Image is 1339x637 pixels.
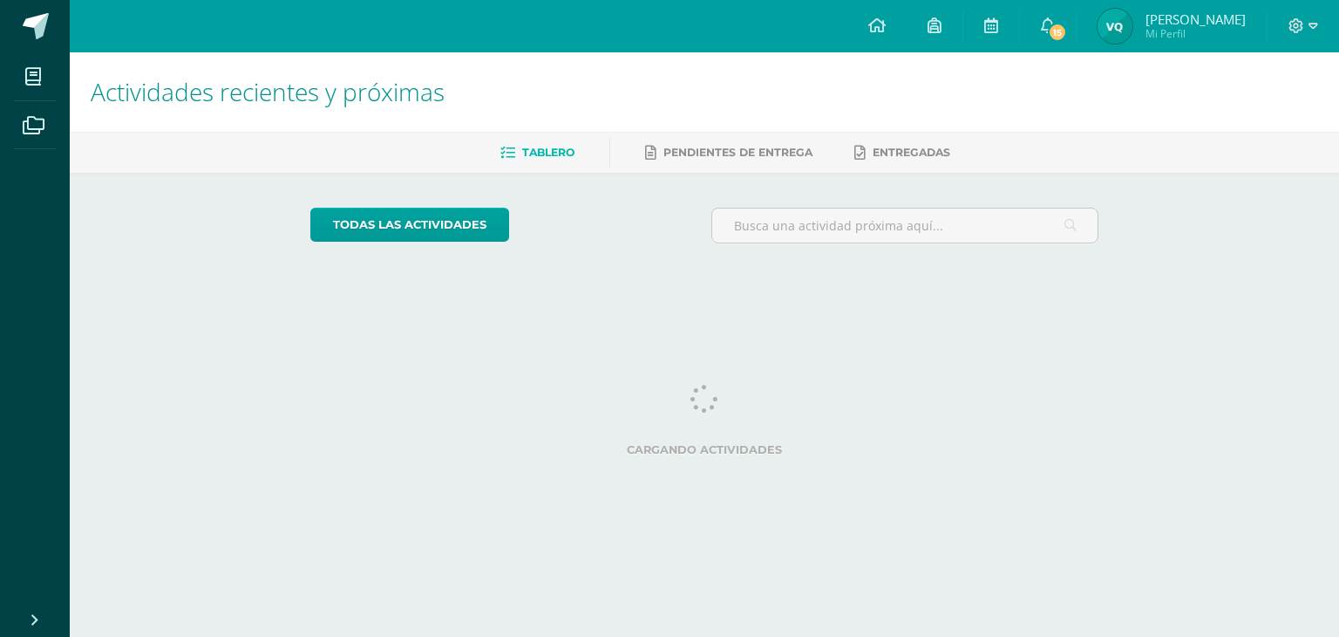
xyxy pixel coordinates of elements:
[645,139,812,167] a: Pendientes de entrega
[310,208,509,242] a: todas las Actividades
[854,139,950,167] a: Entregadas
[873,146,950,159] span: Entregadas
[1145,26,1246,41] span: Mi Perfil
[1145,10,1246,28] span: [PERSON_NAME]
[500,139,574,167] a: Tablero
[310,443,1099,456] label: Cargando actividades
[1098,9,1132,44] img: dff889bbce91cf50085911cef77a5a39.png
[1048,23,1067,42] span: 15
[522,146,574,159] span: Tablero
[712,209,1098,243] input: Busca una actividad próxima aquí...
[91,75,445,108] span: Actividades recientes y próximas
[663,146,812,159] span: Pendientes de entrega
